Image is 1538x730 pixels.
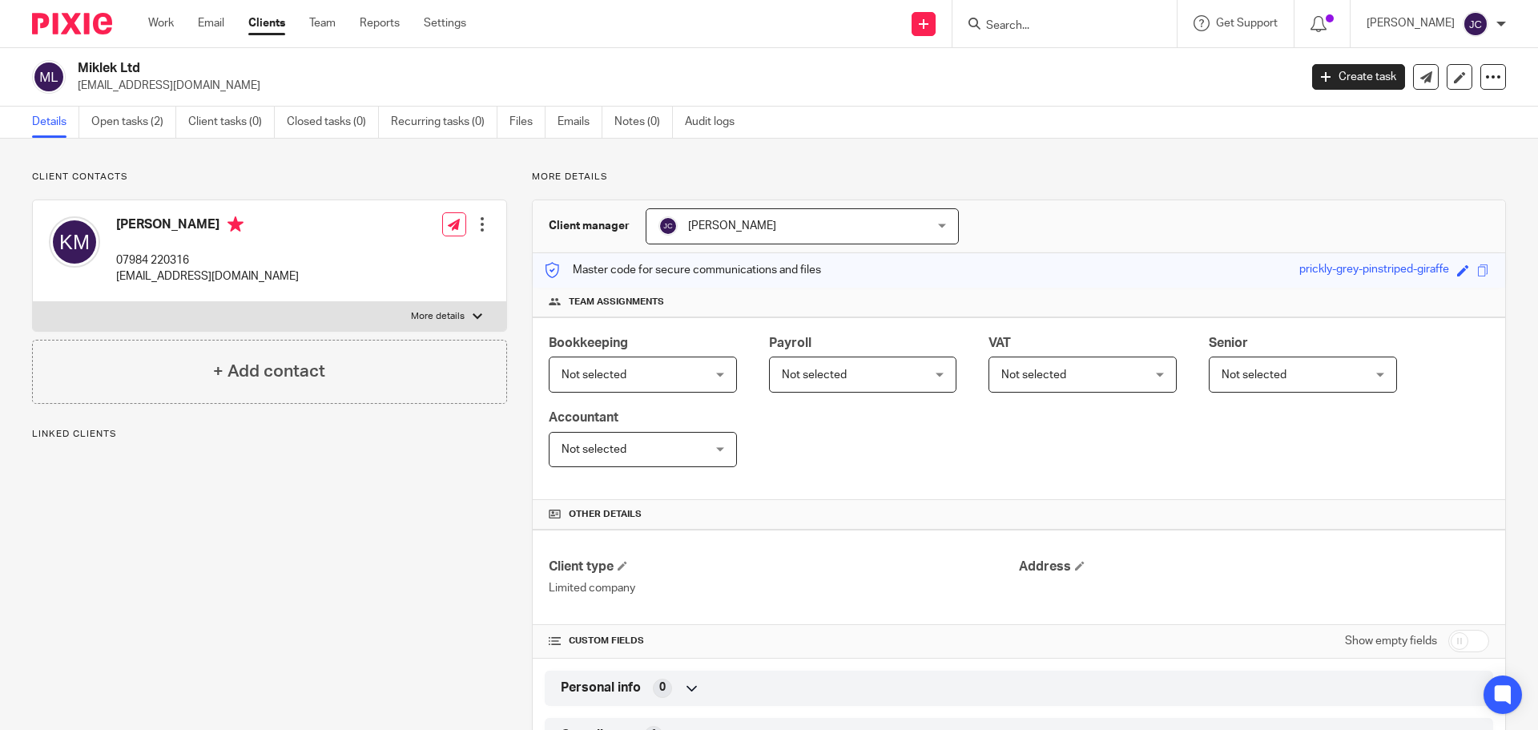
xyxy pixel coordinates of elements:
span: Accountant [549,411,618,424]
a: Work [148,15,174,31]
a: Clients [248,15,285,31]
img: svg%3E [49,216,100,268]
p: Master code for secure communications and files [545,262,821,278]
a: Reports [360,15,400,31]
img: svg%3E [658,216,678,236]
h4: Address [1019,559,1489,575]
h4: + Add contact [213,359,325,384]
a: Open tasks (2) [91,107,176,138]
div: prickly-grey-pinstriped-giraffe [1299,261,1449,280]
a: Emails [558,107,602,138]
a: Email [198,15,224,31]
p: More details [532,171,1506,184]
h4: CUSTOM FIELDS [549,635,1019,647]
img: Pixie [32,13,112,34]
span: Not selected [562,444,626,455]
span: Payroll [769,337,811,349]
span: Senior [1209,337,1248,349]
p: [EMAIL_ADDRESS][DOMAIN_NAME] [78,78,1288,94]
p: Client contacts [32,171,507,184]
p: More details [411,310,465,323]
a: Recurring tasks (0) [391,107,497,138]
a: Details [32,107,79,138]
p: 07984 220316 [116,252,299,268]
span: Not selected [782,369,847,381]
span: Get Support [1216,18,1278,29]
a: Closed tasks (0) [287,107,379,138]
span: Other details [569,508,642,521]
img: svg%3E [32,60,66,94]
span: Personal info [561,680,641,696]
span: Bookkeeping [549,337,628,349]
a: Notes (0) [614,107,673,138]
span: Not selected [562,369,626,381]
p: Limited company [549,580,1019,596]
a: Files [509,107,546,138]
i: Primary [227,216,244,232]
span: 0 [659,680,666,696]
a: Client tasks (0) [188,107,275,138]
span: Team assignments [569,296,664,309]
span: Not selected [1222,369,1286,381]
h4: Client type [549,559,1019,575]
p: Linked clients [32,428,507,441]
a: Audit logs [685,107,747,138]
label: Show empty fields [1345,633,1437,649]
span: VAT [988,337,1011,349]
h3: Client manager [549,218,630,234]
input: Search [984,19,1129,34]
a: Create task [1312,64,1405,90]
span: Not selected [1001,369,1066,381]
a: Settings [424,15,466,31]
h2: Miklek Ltd [78,60,1046,77]
p: [PERSON_NAME] [1367,15,1455,31]
h4: [PERSON_NAME] [116,216,299,236]
span: [PERSON_NAME] [688,220,776,232]
a: Team [309,15,336,31]
img: svg%3E [1463,11,1488,37]
p: [EMAIL_ADDRESS][DOMAIN_NAME] [116,268,299,284]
